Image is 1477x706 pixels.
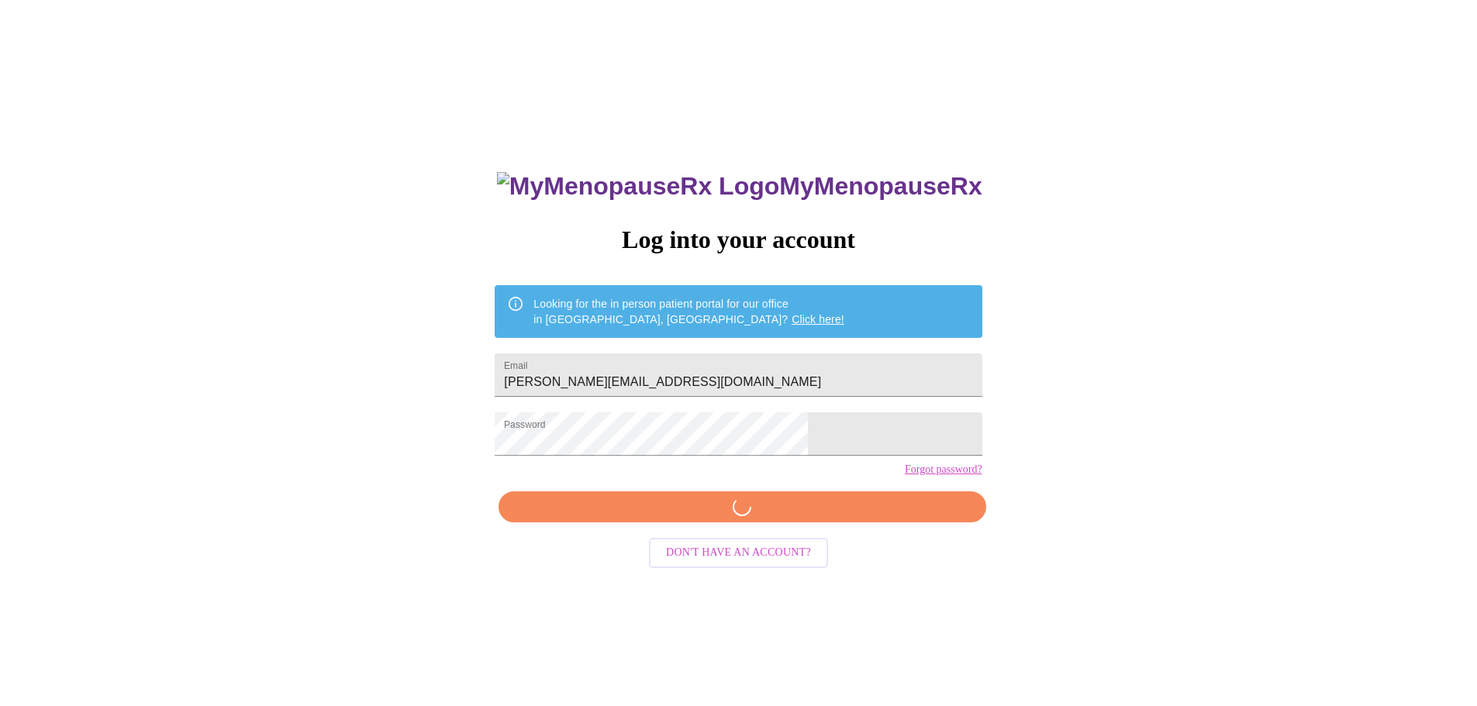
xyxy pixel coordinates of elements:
h3: MyMenopauseRx [497,172,982,201]
a: Don't have an account? [645,545,832,558]
a: Forgot password? [905,463,982,476]
div: Looking for the in person patient portal for our office in [GEOGRAPHIC_DATA], [GEOGRAPHIC_DATA]? [533,290,844,333]
button: Don't have an account? [649,538,828,568]
span: Don't have an account? [666,543,811,563]
a: Click here! [792,313,844,325]
img: MyMenopauseRx Logo [497,172,779,201]
h3: Log into your account [495,226,982,254]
